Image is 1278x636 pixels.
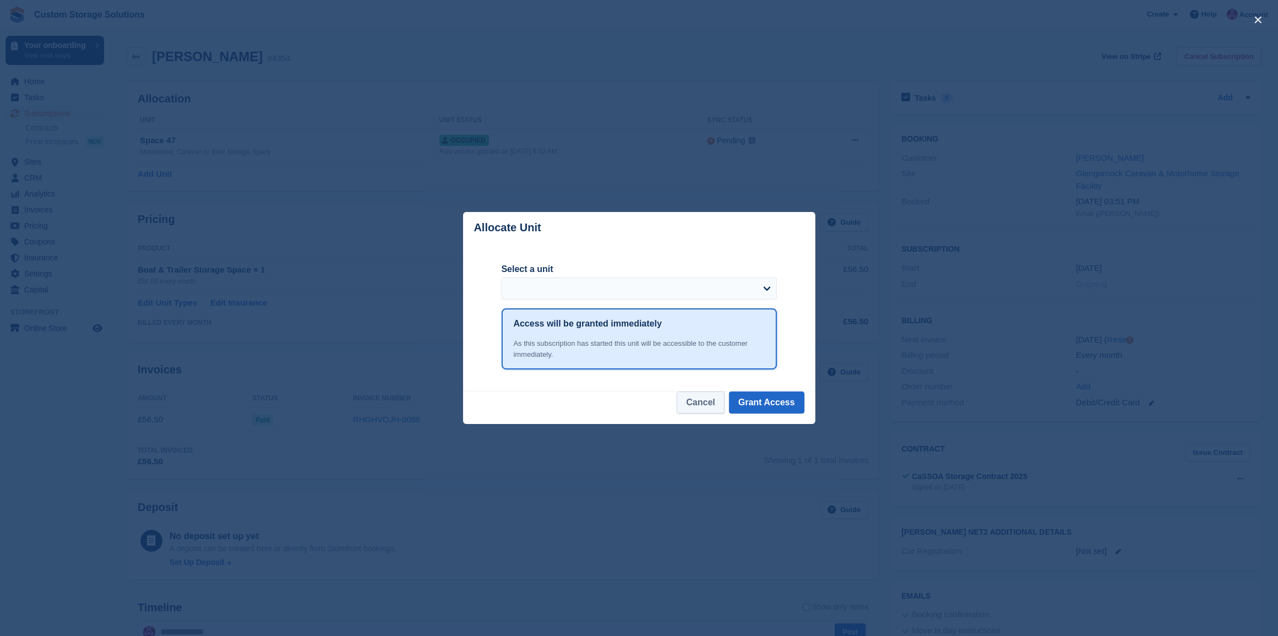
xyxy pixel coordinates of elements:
[502,263,777,276] label: Select a unit
[729,392,804,414] button: Grant Access
[514,317,662,330] h1: Access will be granted immediately
[474,221,541,234] p: Allocate Unit
[677,392,724,414] button: Cancel
[1249,11,1267,29] button: close
[514,338,765,360] div: As this subscription has started this unit will be accessible to the customer immediately.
